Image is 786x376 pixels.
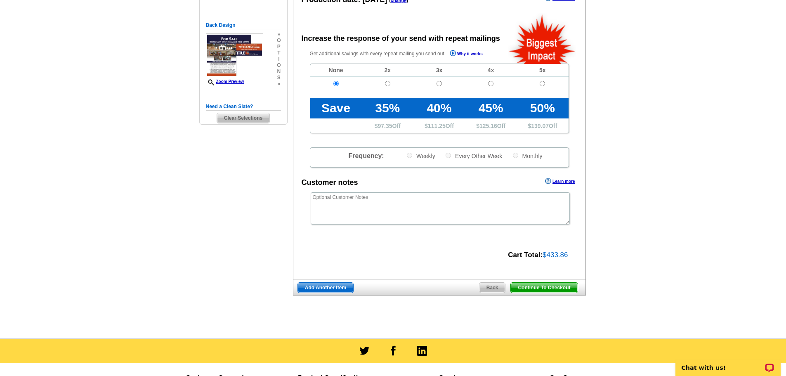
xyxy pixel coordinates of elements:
span: Continue To Checkout [511,283,577,293]
span: $433.86 [543,251,568,259]
span: o [277,62,281,69]
label: Monthly [512,152,543,160]
td: $ Off [517,118,568,133]
span: 125.16 [479,123,497,129]
span: Clear Selections [217,113,269,123]
span: 97.35 [378,123,392,129]
div: Customer notes [302,177,358,188]
input: Weekly [407,153,412,158]
span: 111.25 [428,123,446,129]
input: Every Other Week [446,153,451,158]
div: Increase the response of your send with repeat mailings [302,33,500,44]
p: Get additional savings with every repeat mailing you send out. [310,49,500,59]
span: Add Another Item [298,283,353,293]
input: Monthly [513,153,518,158]
td: 3x [413,64,465,77]
td: 40% [413,98,465,118]
span: i [277,56,281,62]
a: Back [479,282,506,293]
span: » [277,31,281,38]
span: n [277,69,281,75]
a: Why it works [450,50,483,59]
span: s [277,75,281,81]
span: Back [479,283,505,293]
label: Every Other Week [445,152,502,160]
td: None [310,64,362,77]
label: Weekly [406,152,435,160]
td: 45% [465,98,517,118]
span: p [277,44,281,50]
td: $ Off [413,118,465,133]
td: 2x [362,64,413,77]
img: biggestImpact.png [508,13,576,64]
span: t [277,50,281,56]
td: $ Off [362,118,413,133]
span: » [277,81,281,87]
img: small-thumb.jpg [206,33,263,77]
td: 4x [465,64,517,77]
a: Zoom Preview [206,79,244,84]
a: Add Another Item [297,282,354,293]
span: 139.07 [531,123,549,129]
td: 35% [362,98,413,118]
h5: Need a Clean Slate? [206,103,281,111]
td: Save [310,98,362,118]
span: Frequency: [348,152,384,159]
td: $ Off [465,118,517,133]
td: 5x [517,64,568,77]
strong: Cart Total: [508,251,543,259]
span: o [277,38,281,44]
a: Learn more [545,178,575,184]
td: 50% [517,98,568,118]
iframe: LiveChat chat widget [670,350,786,376]
h5: Back Design [206,21,281,29]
